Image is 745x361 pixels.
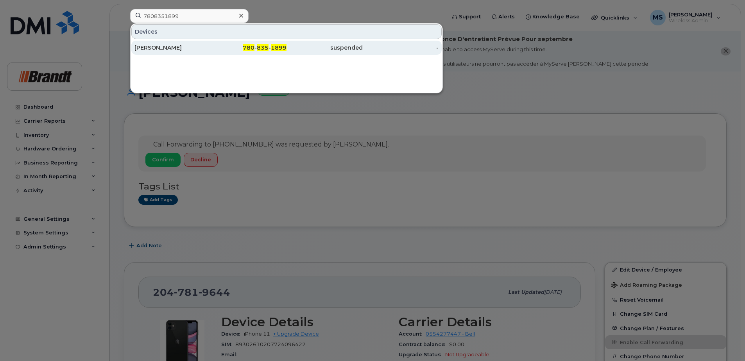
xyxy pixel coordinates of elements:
div: - - [211,44,287,52]
a: [PERSON_NAME]780-835-1899suspended- [131,41,442,55]
span: 835 [257,44,269,51]
div: suspended [287,44,363,52]
span: 780 [243,44,254,51]
span: 1899 [271,44,287,51]
div: [PERSON_NAME] [134,44,211,52]
div: Devices [131,24,442,39]
div: - [363,44,439,52]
